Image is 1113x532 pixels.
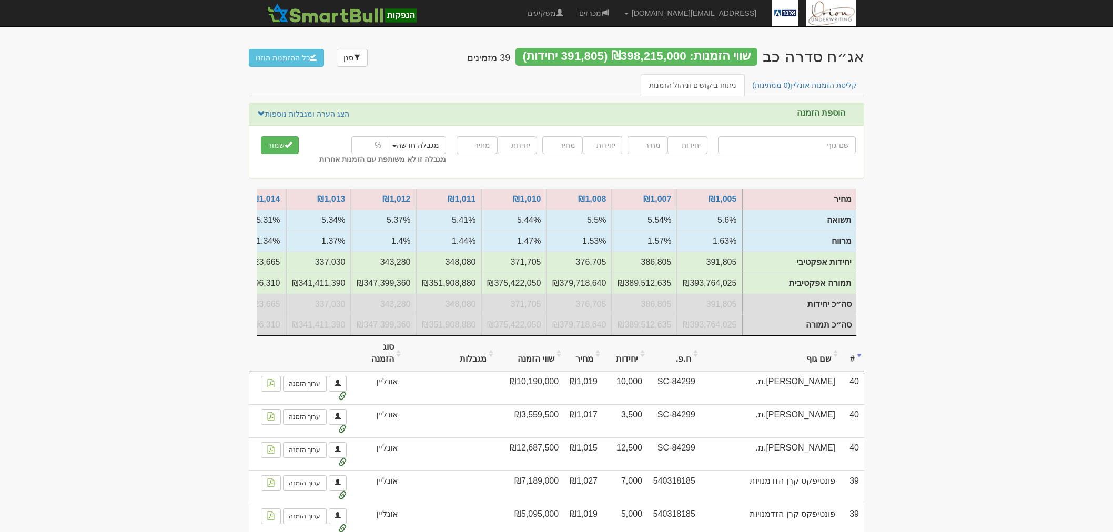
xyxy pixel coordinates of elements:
td: 3,500 [603,404,647,437]
td: מרווח [416,231,481,252]
td: מרווח [547,231,612,252]
td: ₪12,687,500 [496,437,564,470]
td: 40 [841,371,864,404]
td: יחידות אפקטיבי [286,252,351,273]
label: מגבלה זו לא משותפת עם הזמנות אחרות [319,154,446,165]
th: #: activate to sort column ascending [841,336,864,371]
th: מגבלות: activate to sort column ascending [403,336,496,371]
input: % [351,136,388,154]
td: SC-84299 [647,404,701,437]
input: מחיר [457,136,497,154]
img: pdf-file-icon.png [267,445,275,454]
td: [PERSON_NAME].מ. [701,404,841,437]
td: [PERSON_NAME].מ. [701,371,841,404]
td: סה״כ יחידות [612,294,677,315]
td: סה״כ תמורה [416,314,481,335]
td: סה״כ יחידות [481,294,547,315]
label: הוספת הזמנה [797,108,845,118]
th: סוג הזמנה: activate to sort column ascending [352,336,403,371]
td: תשואה [743,210,856,231]
a: ₪1,010 [513,195,541,203]
td: יחידות אפקטיבי [547,252,612,273]
td: ₪7,189,000 [496,470,564,504]
td: יחידות אפקטיבי [612,252,677,273]
input: שם גוף [718,136,856,154]
td: סה״כ תמורה [351,314,416,335]
button: שמור [261,136,299,154]
td: 40 [841,404,864,437]
td: אונליין [352,371,403,404]
a: ערוך הזמנה [283,409,326,425]
td: סה״כ יחידות [743,294,856,315]
td: יחידות אפקטיבי [481,252,547,273]
td: סה״כ תמורה [547,314,612,335]
td: 39 [841,470,864,504]
td: מרווח [481,231,547,252]
td: תשואה [677,210,742,231]
td: מרווח [612,231,677,252]
td: ₪1,015 [564,437,603,470]
img: pdf-file-icon.png [267,379,275,387]
th: מחיר: activate to sort column ascending [564,336,603,371]
td: מרווח [677,231,742,252]
a: ₪1,005 [709,195,736,203]
td: תשואה [286,210,351,231]
input: יחידות [667,136,707,154]
td: ₪3,559,500 [496,404,564,437]
td: אונליין [352,470,403,504]
td: סה״כ יחידות [547,294,612,315]
td: פונטיפקס קרן הזדמנויות [701,470,841,504]
th: ח.פ.: activate to sort column ascending [647,336,701,371]
div: אלבר שירותי מימונית בע"מ - אג״ח (סדרה כב) - הנפקה לציבור [763,48,864,65]
td: יחידות אפקטיבי [416,252,481,273]
td: SC-84299 [647,371,701,404]
button: כל ההזמנות הוזנו [249,49,324,67]
td: 7,000 [603,470,647,504]
td: סה״כ תמורה [677,314,742,335]
td: אונליין [352,404,403,437]
th: יחידות: activate to sort column ascending [603,336,647,371]
td: תשואה [481,210,547,231]
a: ₪1,014 [252,195,280,203]
div: שווי הזמנות: ₪398,215,000 (391,805 יחידות) [515,48,757,66]
td: סה״כ תמורה [481,314,547,335]
a: ערוך הזמנה [283,475,326,491]
td: תשואה [547,210,612,231]
td: סה״כ תמורה [612,314,677,335]
td: סה״כ יחידות [677,294,742,315]
a: ערוך הזמנה [283,442,326,458]
td: 10,000 [603,371,647,404]
td: תמורה אפקטיבית [286,273,351,294]
td: 540318185 [647,470,701,504]
img: SmartBull Logo [265,3,419,24]
th: שווי הזמנה: activate to sort column ascending [496,336,564,371]
td: סה״כ תמורה [743,315,856,336]
input: מחיר [542,136,582,154]
td: תמורה אפקטיבית [743,273,856,294]
td: אונליין [352,437,403,470]
td: תמורה אפקטיבית [677,273,742,294]
img: pdf-file-icon.png [267,478,275,487]
img: pdf-file-icon.png [267,511,275,520]
input: יחידות [582,136,622,154]
td: ₪1,027 [564,470,603,504]
a: הצג הערה ומגבלות נוספות [257,108,350,120]
h4: 39 מזמינים [467,53,510,64]
td: SC-84299 [647,437,701,470]
td: סה״כ יחידות [351,294,416,315]
button: מגבלה חדשה [386,136,446,154]
td: סה״כ יחידות [416,294,481,315]
td: סה״כ יחידות [286,294,351,315]
img: pdf-file-icon.png [267,412,275,421]
td: ₪1,017 [564,404,603,437]
a: ניתוח ביקושים וניהול הזמנות [641,74,745,96]
a: ₪1,007 [643,195,671,203]
a: ₪1,012 [382,195,410,203]
td: תשואה [351,210,416,231]
a: סנן [337,49,368,67]
a: ערוך הזמנה [283,508,326,524]
td: ₪1,019 [564,371,603,404]
td: ₪10,190,000 [496,371,564,404]
td: 40 [841,437,864,470]
th: שם גוף: activate to sort column ascending [701,336,841,371]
